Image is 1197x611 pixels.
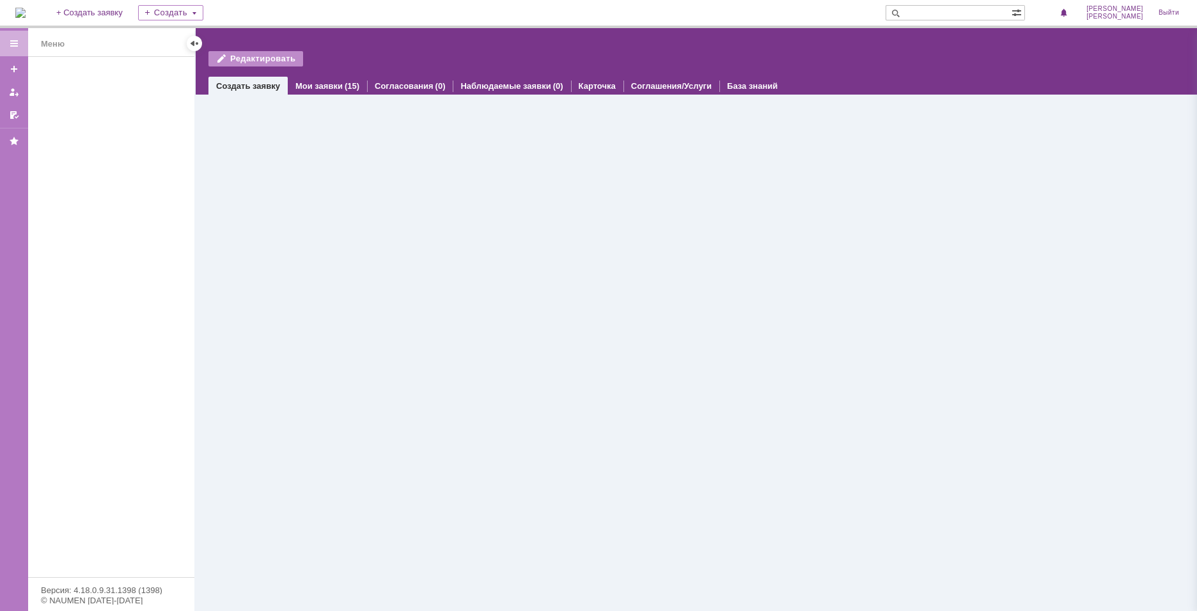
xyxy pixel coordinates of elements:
div: Версия: 4.18.0.9.31.1398 (1398) [41,586,182,594]
span: [PERSON_NAME] [1086,13,1143,20]
span: [PERSON_NAME] [1086,5,1143,13]
div: (0) [553,81,563,91]
a: Соглашения/Услуги [631,81,712,91]
div: Скрыть меню [187,36,202,51]
a: Создать заявку [216,81,280,91]
img: logo [15,8,26,18]
div: (0) [435,81,446,91]
a: Наблюдаемые заявки [460,81,551,91]
div: Создать [138,5,203,20]
a: Перейти на домашнюю страницу [15,8,26,18]
a: База знаний [727,81,778,91]
span: Расширенный поиск [1012,6,1024,18]
a: Карточка [579,81,616,91]
a: Мои заявки [295,81,343,91]
div: Меню [41,36,65,52]
div: © NAUMEN [DATE]-[DATE] [41,596,182,605]
div: (15) [345,81,359,91]
a: Согласования [375,81,434,91]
